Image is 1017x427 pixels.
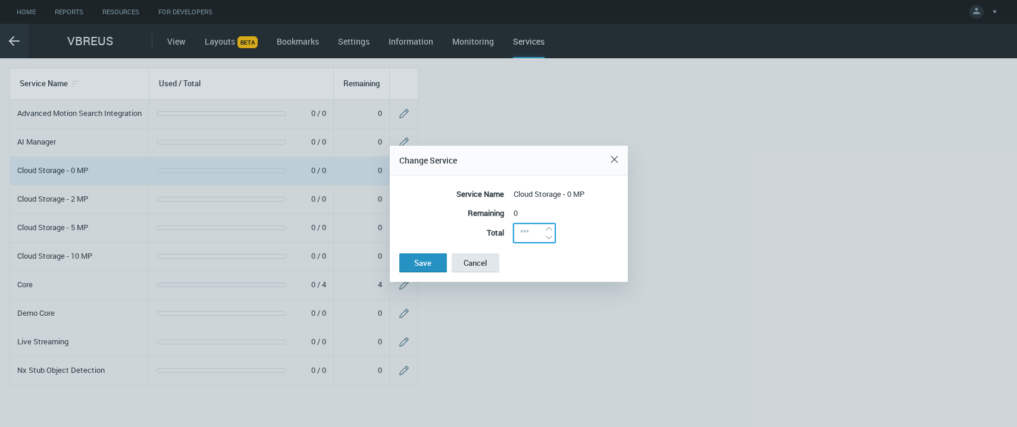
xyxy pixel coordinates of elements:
button: Save [399,253,447,272]
button: Cancel [452,253,499,272]
td: Cloud Storage - 0 MP [509,185,618,204]
h1: Change Service [399,153,457,168]
th: Remaining [399,204,509,223]
button: Close [605,150,624,169]
th: Service Name [399,185,509,204]
td: 0 [509,204,618,223]
th: Total [399,223,509,243]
